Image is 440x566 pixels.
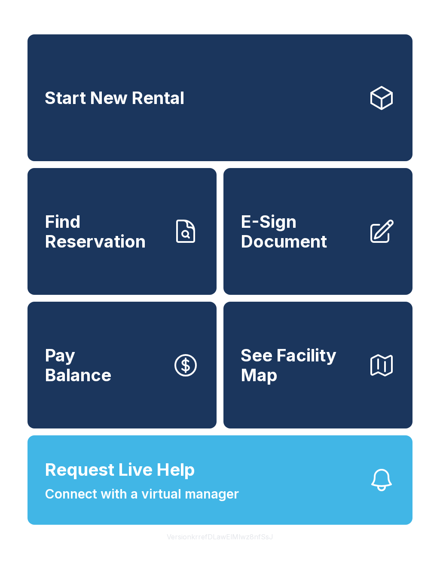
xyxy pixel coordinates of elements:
[241,212,361,251] span: E-Sign Document
[45,346,111,385] span: Pay Balance
[45,484,239,504] span: Connect with a virtual manager
[241,346,361,385] span: See Facility Map
[27,168,217,295] a: Find Reservation
[27,34,412,161] a: Start New Rental
[160,525,280,549] button: VersionkrrefDLawElMlwz8nfSsJ
[45,212,165,251] span: Find Reservation
[45,457,195,483] span: Request Live Help
[27,435,412,525] button: Request Live HelpConnect with a virtual manager
[223,168,412,295] a: E-Sign Document
[223,302,412,428] button: See Facility Map
[45,88,184,108] span: Start New Rental
[27,302,217,428] button: PayBalance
